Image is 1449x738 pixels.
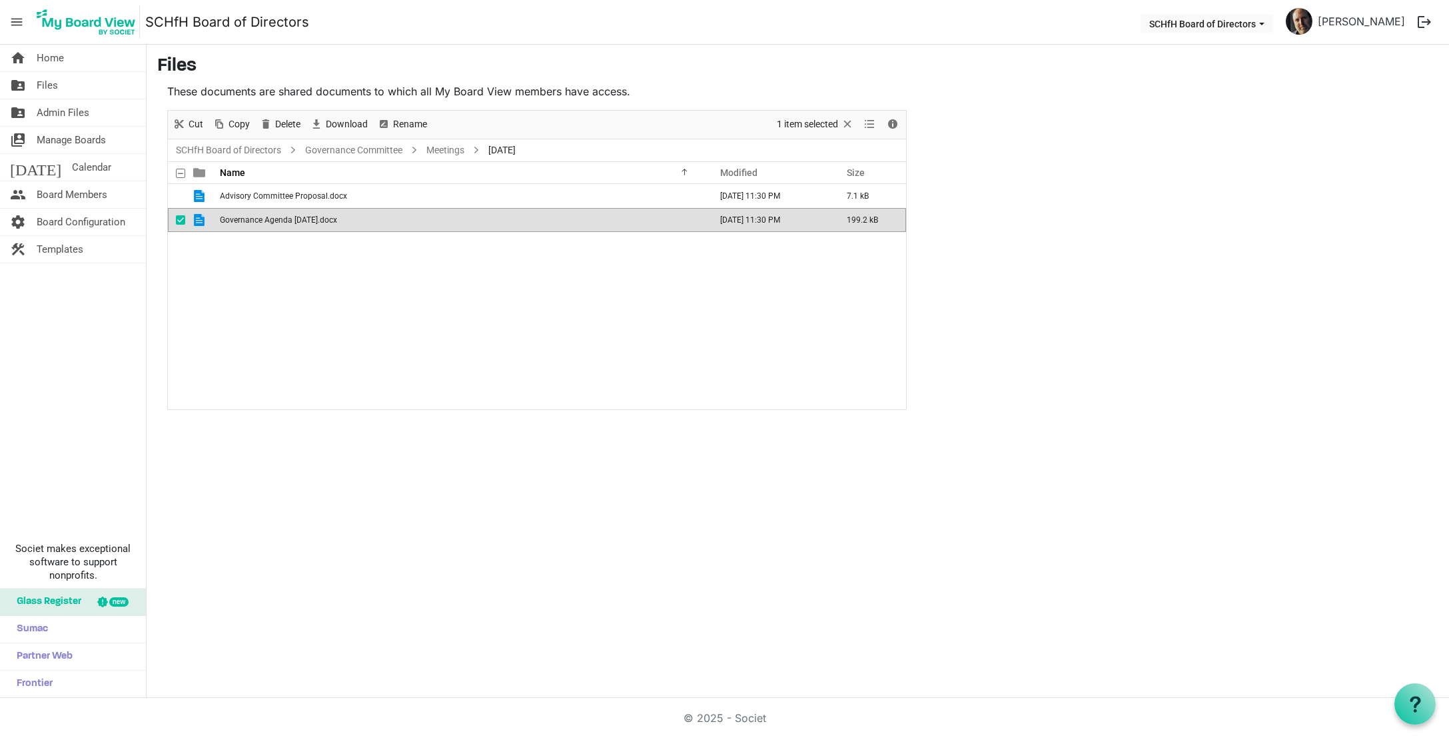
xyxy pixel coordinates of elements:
span: Templates [37,236,83,263]
span: Board Configuration [37,209,125,235]
p: These documents are shared documents to which all My Board View members have access. [167,83,907,99]
span: switch_account [10,127,26,153]
button: SCHfH Board of Directors dropdownbutton [1141,14,1273,33]
span: menu [4,9,29,35]
a: My Board View Logo [33,5,145,39]
span: Board Members [37,181,107,208]
span: Glass Register [10,589,81,615]
span: Modified [720,167,757,178]
button: Download [308,116,370,133]
span: folder_shared [10,72,26,99]
span: settings [10,209,26,235]
span: Name [220,167,245,178]
td: 7.1 kB is template cell column header Size [833,184,906,208]
a: SCHfH Board of Directors [145,9,309,35]
td: is template cell column header type [185,184,216,208]
button: View dropdownbutton [861,116,877,133]
td: is template cell column header type [185,208,216,232]
span: Delete [274,116,302,133]
div: Delete [254,111,305,139]
div: Copy [208,111,254,139]
button: logout [1410,8,1438,36]
span: Advisory Committee Proposal.docx [220,191,347,201]
td: checkbox [168,208,185,232]
span: Sumac [10,616,48,643]
div: View [859,111,881,139]
a: Governance Committee [302,142,405,159]
span: Partner Web [10,643,73,670]
button: Delete [257,116,303,133]
img: My Board View Logo [33,5,140,39]
span: 1 item selected [775,116,839,133]
span: Rename [392,116,428,133]
td: Advisory Committee Proposal.docx is template cell column header Name [216,184,706,208]
span: people [10,181,26,208]
span: Frontier [10,671,53,697]
span: Size [847,167,865,178]
div: Download [305,111,372,139]
span: Societ makes exceptional software to support nonprofits. [6,542,140,582]
td: October 07, 2024 11:30 PM column header Modified [706,208,833,232]
div: Cut [168,111,208,139]
button: Selection [775,116,857,133]
span: [DATE] [486,142,518,159]
td: checkbox [168,184,185,208]
div: Clear selection [772,111,859,139]
a: [PERSON_NAME] [1312,8,1410,35]
span: construction [10,236,26,263]
div: new [109,597,129,607]
span: Files [37,72,58,99]
span: Manage Boards [37,127,106,153]
button: Rename [375,116,430,133]
img: yBGpWBoWnom3Zw7BMdEWlLVUZpYoI47Jpb9souhwf1jEgJUyyu107S__lmbQQ54c4KKuLw7hNP5JKuvjTEF3_w_thumb.png [1286,8,1312,35]
button: Details [884,116,902,133]
td: Governance Agenda 10.10.2024.docx is template cell column header Name [216,208,706,232]
a: © 2025 - Societ [684,711,766,725]
div: Rename [372,111,432,139]
td: October 07, 2024 11:30 PM column header Modified [706,184,833,208]
a: Meetings [424,142,467,159]
div: Details [881,111,904,139]
span: Calendar [72,154,111,181]
span: Governance Agenda [DATE].docx [220,215,337,225]
td: 199.2 kB is template cell column header Size [833,208,906,232]
span: Home [37,45,64,71]
span: folder_shared [10,99,26,126]
button: Cut [171,116,206,133]
span: Copy [227,116,251,133]
span: Download [324,116,369,133]
h3: Files [157,55,1438,78]
span: Cut [187,116,205,133]
a: SCHfH Board of Directors [173,142,284,159]
span: [DATE] [10,154,61,181]
span: Admin Files [37,99,89,126]
span: home [10,45,26,71]
button: Copy [211,116,252,133]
